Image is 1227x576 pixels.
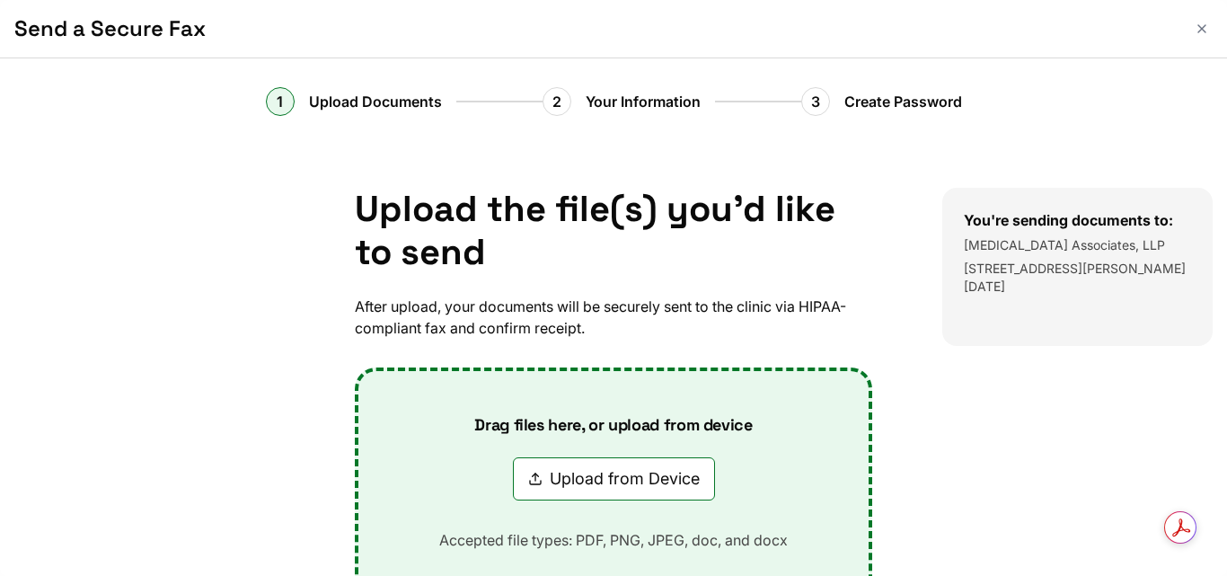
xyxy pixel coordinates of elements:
[844,91,962,112] span: Create Password
[543,87,571,116] div: 2
[801,87,830,116] div: 3
[410,529,817,551] p: Accepted file types: PDF, PNG, JPEG, doc, and docx
[1191,18,1213,40] button: Close
[964,236,1192,254] p: [MEDICAL_DATA] Associates, LLP
[355,188,872,274] h1: Upload the file(s) you'd like to send
[14,14,1177,43] h1: Send a Secure Fax
[446,414,781,436] p: Drag files here, or upload from device
[964,209,1192,231] h3: You're sending documents to:
[513,457,715,501] button: Upload from Device
[355,296,872,339] p: After upload, your documents will be securely sent to the clinic via HIPAA-compliant fax and conf...
[964,260,1192,296] p: [STREET_ADDRESS][PERSON_NAME][DATE]
[586,91,701,112] span: Your Information
[309,91,442,112] span: Upload Documents
[266,87,295,116] div: 1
